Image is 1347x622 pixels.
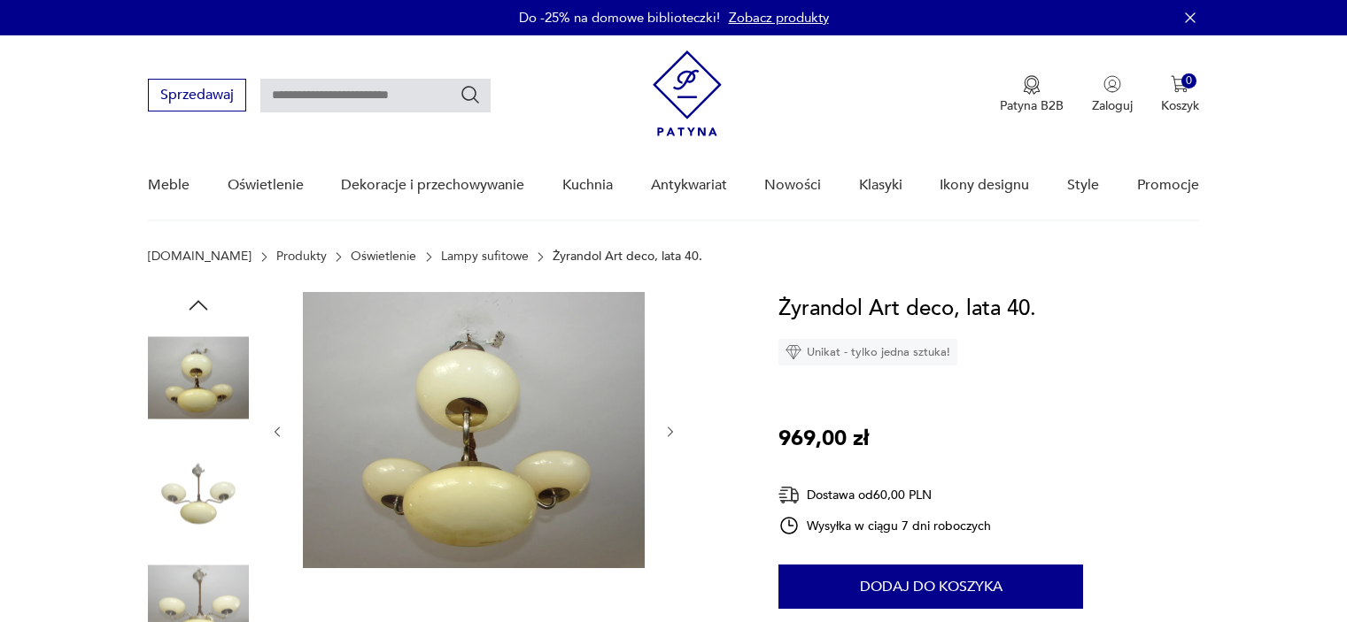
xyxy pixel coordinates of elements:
[1000,97,1064,114] p: Patyna B2B
[460,84,481,105] button: Szukaj
[729,9,829,27] a: Zobacz produkty
[553,250,702,264] p: Żyrandol Art deco, lata 40.
[148,79,246,111] button: Sprzedawaj
[148,327,249,428] img: Zdjęcie produktu Żyrandol Art deco, lata 40.
[1000,75,1064,114] a: Ikona medaluPatyna B2B
[148,90,246,103] a: Sprzedawaj
[778,564,1083,609] button: Dodaj do koszyka
[786,344,801,360] img: Ikona diamentu
[562,151,613,219] a: Kuchnia
[940,151,1029,219] a: Ikony designu
[651,151,727,219] a: Antykwariat
[148,441,249,541] img: Zdjęcie produktu Żyrandol Art deco, lata 40.
[778,515,991,536] div: Wysyłka w ciągu 7 dni roboczych
[1092,75,1133,114] button: Zaloguj
[764,151,821,219] a: Nowości
[148,250,252,264] a: [DOMAIN_NAME]
[228,151,304,219] a: Oświetlenie
[1171,75,1188,93] img: Ikona koszyka
[778,422,869,456] p: 969,00 zł
[778,292,1036,326] h1: Żyrandol Art deco, lata 40.
[778,484,991,506] div: Dostawa od 60,00 PLN
[519,9,720,27] p: Do -25% na domowe biblioteczki!
[441,250,529,264] a: Lampy sufitowe
[1103,75,1121,93] img: Ikonka użytkownika
[653,50,722,136] img: Patyna - sklep z meblami i dekoracjami vintage
[778,484,800,506] img: Ikona dostawy
[1067,151,1099,219] a: Style
[1161,75,1199,114] button: 0Koszyk
[1023,75,1041,95] img: Ikona medalu
[303,292,645,568] img: Zdjęcie produktu Żyrandol Art deco, lata 40.
[351,250,416,264] a: Oświetlenie
[276,250,327,264] a: Produkty
[1000,75,1064,114] button: Patyna B2B
[778,339,957,365] div: Unikat - tylko jedna sztuka!
[1092,97,1133,114] p: Zaloguj
[341,151,524,219] a: Dekoracje i przechowywanie
[859,151,902,219] a: Klasyki
[1181,73,1196,88] div: 0
[1161,97,1199,114] p: Koszyk
[1137,151,1199,219] a: Promocje
[148,151,190,219] a: Meble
